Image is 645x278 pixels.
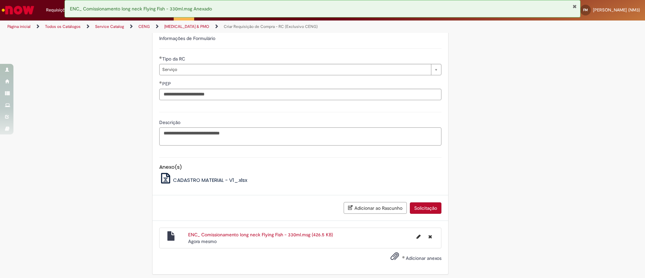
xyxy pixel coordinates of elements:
[188,238,217,244] time: 01/09/2025 08:22:13
[173,176,247,184] span: CADASTRO MATERIAL - V1_.xlsx
[162,81,172,87] span: PEP
[45,24,81,29] a: Todos os Catálogos
[188,232,333,238] a: ENC_ Comissionamento long neck Flying Fish - 330ml.msg (426.5 KB)
[159,164,441,170] h5: Anexo(s)
[159,119,182,125] span: Descrição
[572,4,577,9] button: Fechar Notificação
[5,21,425,33] ul: Trilhas de página
[162,56,186,62] span: Tipo da RC
[344,202,407,214] button: Adicionar ao Rascunho
[159,89,441,100] input: PEP
[159,127,441,146] textarea: Descrição
[159,35,215,41] label: Informações de Formulário
[413,231,425,242] button: Editar nome de arquivo ENC_ Comissionamento long neck Flying Fish - 330ml.msg
[1,3,35,17] img: ServiceNow
[406,255,441,262] span: Adicionar anexos
[70,6,212,12] span: ENC_ Comissionamento long neck Flying Fish - 330ml.msg Anexado
[159,56,162,59] span: Obrigatório Preenchido
[389,250,401,266] button: Adicionar anexos
[164,24,209,29] a: [MEDICAL_DATA] & PMO
[159,176,248,184] a: CADASTRO MATERIAL - V1_.xlsx
[46,7,70,13] span: Requisições
[7,24,31,29] a: Página inicial
[95,24,124,29] a: Service Catalog
[424,231,436,242] button: Excluir ENC_ Comissionamento long neck Flying Fish - 330ml.msg
[159,81,162,84] span: Obrigatório Preenchido
[593,7,640,13] span: [PERSON_NAME] (NM3)
[188,238,217,244] span: Agora mesmo
[162,64,428,75] span: Serviço
[583,8,588,12] span: FM
[224,24,318,29] a: Criar Requisição de Compra - RC (Exclusivo CENG)
[138,24,150,29] a: CENG
[410,202,441,214] button: Solicitação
